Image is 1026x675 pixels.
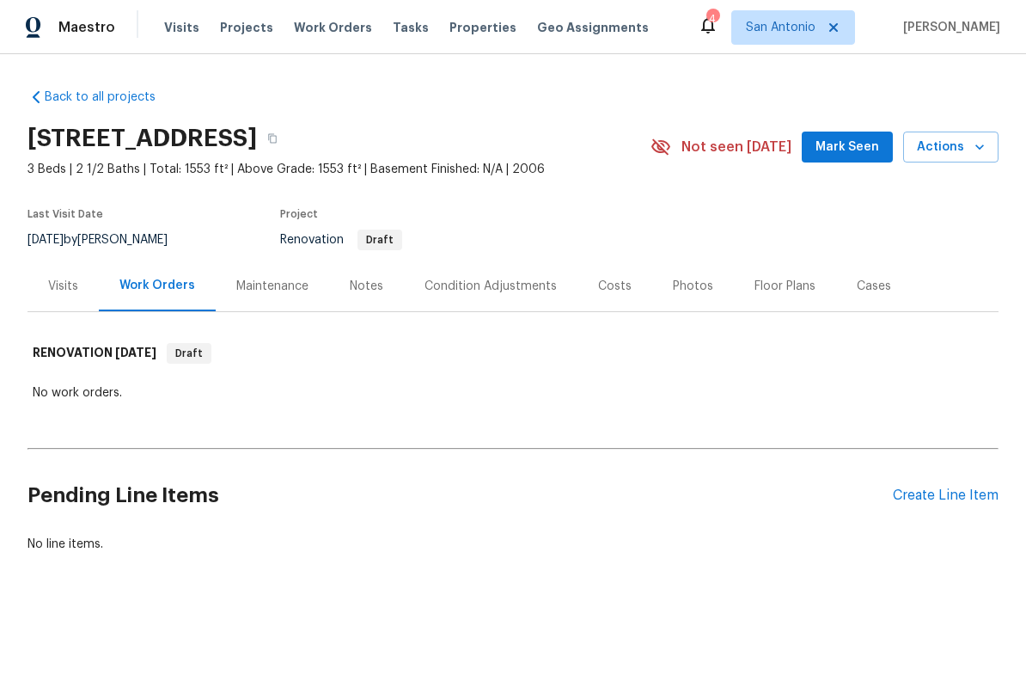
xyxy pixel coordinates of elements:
[257,123,288,154] button: Copy Address
[350,278,383,295] div: Notes
[673,278,713,295] div: Photos
[27,536,999,553] div: No line items.
[33,343,156,364] h6: RENOVATION
[359,235,400,245] span: Draft
[33,384,993,402] div: No work orders.
[119,277,195,294] div: Work Orders
[706,10,718,28] div: 4
[280,234,402,246] span: Renovation
[27,234,64,246] span: [DATE]
[754,278,815,295] div: Floor Plans
[27,230,188,250] div: by [PERSON_NAME]
[164,19,199,36] span: Visits
[424,278,557,295] div: Condition Adjustments
[802,132,893,163] button: Mark Seen
[27,326,999,381] div: RENOVATION [DATE]Draft
[537,19,649,36] span: Geo Assignments
[27,89,192,106] a: Back to all projects
[294,19,372,36] span: Work Orders
[236,278,308,295] div: Maintenance
[903,132,999,163] button: Actions
[115,347,156,359] span: [DATE]
[48,278,78,295] div: Visits
[27,161,650,178] span: 3 Beds | 2 1/2 Baths | Total: 1553 ft² | Above Grade: 1553 ft² | Basement Finished: N/A | 2006
[27,209,103,219] span: Last Visit Date
[681,138,791,156] span: Not seen [DATE]
[815,137,879,158] span: Mark Seen
[280,209,318,219] span: Project
[449,19,516,36] span: Properties
[168,345,210,362] span: Draft
[598,278,632,295] div: Costs
[917,137,985,158] span: Actions
[220,19,273,36] span: Projects
[27,130,257,147] h2: [STREET_ADDRESS]
[896,19,1000,36] span: [PERSON_NAME]
[857,278,891,295] div: Cases
[27,456,893,536] h2: Pending Line Items
[893,488,999,504] div: Create Line Item
[393,21,429,34] span: Tasks
[58,19,115,36] span: Maestro
[746,19,815,36] span: San Antonio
